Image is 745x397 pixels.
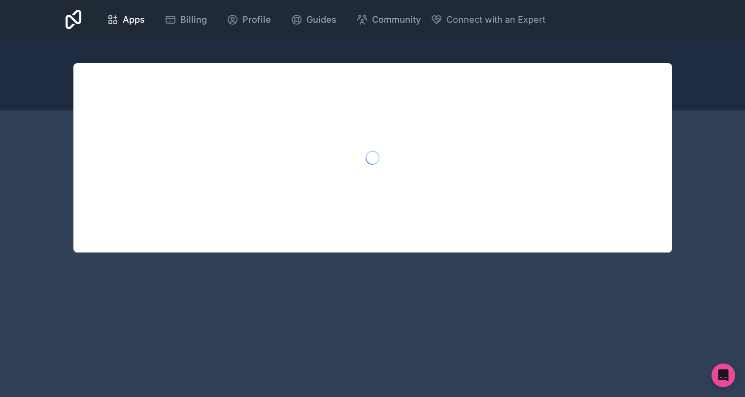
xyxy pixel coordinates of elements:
[242,13,271,27] span: Profile
[123,13,145,27] span: Apps
[431,13,545,27] button: Connect with an Expert
[348,9,429,31] a: Community
[446,13,545,27] span: Connect with an Expert
[219,9,279,31] a: Profile
[711,363,735,387] div: Open Intercom Messenger
[157,9,215,31] a: Billing
[283,9,344,31] a: Guides
[306,13,337,27] span: Guides
[372,13,421,27] span: Community
[99,9,153,31] a: Apps
[180,13,207,27] span: Billing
